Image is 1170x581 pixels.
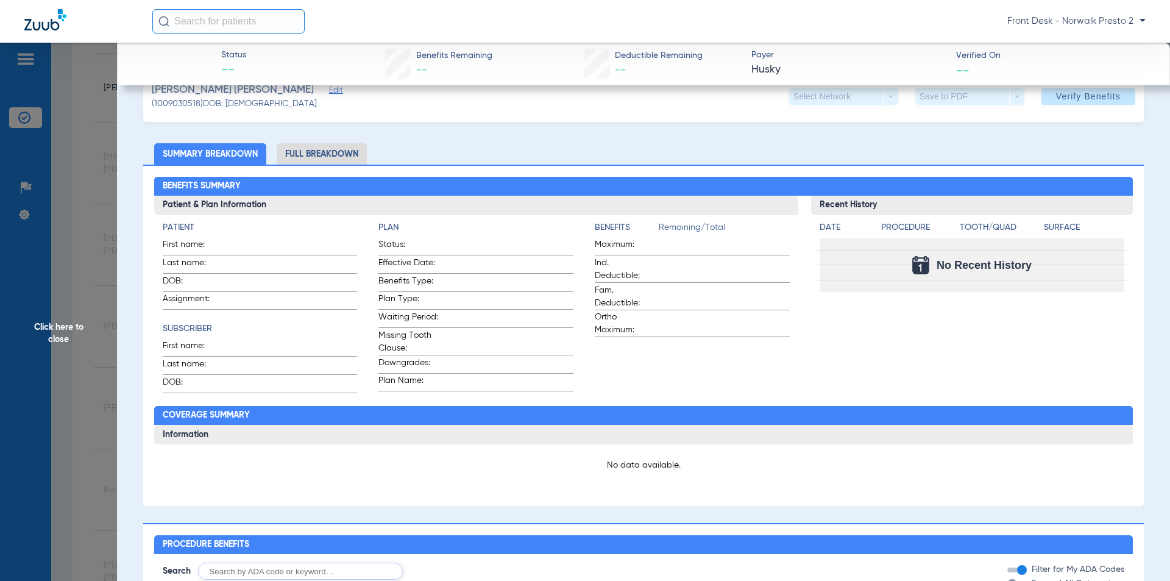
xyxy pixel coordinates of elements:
[378,275,438,291] span: Benefits Type:
[378,257,438,273] span: Effective Date:
[956,49,1150,62] span: Verified On
[221,62,246,79] span: --
[881,221,955,238] app-breakdown-title: Procedure
[378,238,438,255] span: Status:
[163,459,1125,471] p: No data available.
[163,293,222,309] span: Assignment:
[595,257,654,282] span: Ind. Deductible:
[154,425,1133,444] h3: Information
[820,221,871,238] app-breakdown-title: Date
[820,221,871,234] h4: Date
[937,259,1032,271] span: No Recent History
[163,221,358,234] h4: Patient
[912,256,929,274] img: Calendar
[152,82,314,98] span: [PERSON_NAME] [PERSON_NAME]
[595,221,659,238] app-breakdown-title: Benefits
[152,9,305,34] input: Search for patients
[1056,91,1121,101] span: Verify Benefits
[960,221,1040,238] app-breakdown-title: Tooth/Quad
[659,221,790,238] span: Remaining/Total
[1044,221,1124,234] h4: Surface
[152,98,317,110] span: (1009030518) DOB: [DEMOGRAPHIC_DATA]
[378,357,438,373] span: Downgrades:
[158,16,169,27] img: Search Icon
[24,9,66,30] img: Zuub Logo
[163,257,222,273] span: Last name:
[378,311,438,327] span: Waiting Period:
[595,238,654,255] span: Maximum:
[1044,221,1124,238] app-breakdown-title: Surface
[960,221,1040,234] h4: Tooth/Quad
[1109,522,1170,581] iframe: Chat Widget
[154,143,266,165] li: Summary Breakdown
[881,221,955,234] h4: Procedure
[1029,563,1124,576] label: Filter for My ADA Codes
[163,565,191,577] span: Search
[154,196,798,215] h3: Patient & Plan Information
[378,374,438,391] span: Plan Name:
[154,535,1133,555] h2: Procedure Benefits
[811,196,1133,215] h3: Recent History
[378,221,573,234] h4: Plan
[163,275,222,291] span: DOB:
[595,284,654,310] span: Fam. Deductible:
[221,49,246,62] span: Status
[154,177,1133,196] h2: Benefits Summary
[378,329,438,355] span: Missing Tooth Clause:
[416,65,427,76] span: --
[277,143,367,165] li: Full Breakdown
[163,340,222,356] span: First name:
[595,311,654,337] span: Ortho Maximum:
[751,62,946,77] span: Husky
[615,49,703,62] span: Deductible Remaining
[163,323,358,335] h4: Subscriber
[163,358,222,374] span: Last name:
[956,63,970,76] span: --
[1041,88,1135,105] button: Verify Benefits
[751,49,946,62] span: Payer
[163,376,222,393] span: DOB:
[416,49,492,62] span: Benefits Remaining
[615,65,626,76] span: --
[1007,15,1146,27] span: Front Desk - Norwalk Presto 2
[154,406,1133,426] h2: Coverage Summary
[163,238,222,255] span: First name:
[329,86,340,98] span: Edit
[198,563,403,580] input: Search by ADA code or keyword…
[378,293,438,309] span: Plan Type:
[595,221,659,234] h4: Benefits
